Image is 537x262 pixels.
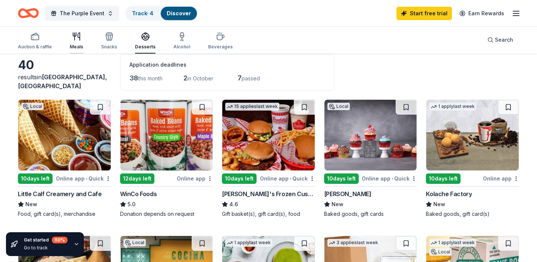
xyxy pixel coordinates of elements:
[455,7,509,20] a: Earn Rewards
[125,6,198,21] button: Track· 4Discover
[173,29,190,54] button: Alcohol
[225,103,279,111] div: 15 applies last week
[242,75,260,82] span: passed
[222,100,315,170] img: Image for Freddy's Frozen Custard & Steakburgers
[362,174,417,183] div: Online app Quick
[222,189,315,198] div: [PERSON_NAME]'s Frozen Custard & Steakburgers
[225,239,272,247] div: 1 apply last week
[120,173,154,184] div: 12 days left
[45,6,119,21] button: The Purple Event
[129,74,138,82] span: 38
[18,58,111,73] div: 40
[229,200,238,209] span: 4.6
[86,176,87,182] span: •
[396,7,452,20] a: Start free trial
[129,60,325,69] div: Application deadlines
[208,44,233,50] div: Beverages
[173,44,190,50] div: Alcohol
[18,29,52,54] button: Auction & raffle
[101,29,117,54] button: Snacks
[132,10,153,16] a: Track· 4
[208,29,233,54] button: Beverages
[52,237,67,243] div: 60 %
[128,200,135,209] span: 5.0
[123,239,146,246] div: Local
[177,174,213,183] div: Online app
[187,75,213,82] span: in October
[18,73,111,90] div: results
[426,173,461,184] div: 10 days left
[222,99,315,218] a: Image for Freddy's Frozen Custard & Steakburgers15 applieslast week10days leftOnline app•Quick[PE...
[167,10,191,16] a: Discover
[426,99,519,218] a: Image for Kolache Factory1 applylast week10days leftOnline appKolache FactoryNewBaked goods, gift...
[18,99,111,218] a: Image for Little Calf Creamery and CafeLocal10days leftOnline app•QuickLittle Calf Creamery and C...
[324,210,417,218] div: Baked goods, gift cards
[120,100,213,170] img: Image for WinCo Foods
[429,103,476,111] div: 1 apply last week
[25,200,37,209] span: New
[324,99,417,218] a: Image for Nadia CakesLocal10days leftOnline app•Quick[PERSON_NAME]NewBaked goods, gift cards
[324,173,359,184] div: 10 days left
[324,189,371,198] div: [PERSON_NAME]
[18,4,39,22] a: Home
[327,103,350,110] div: Local
[426,100,519,170] img: Image for Kolache Factory
[481,32,519,47] button: Search
[60,9,104,18] span: The Purple Event
[183,74,187,82] span: 2
[260,174,315,183] div: Online app Quick
[238,74,242,82] span: 7
[70,29,83,54] button: Meals
[222,210,315,218] div: Gift basket(s), gift card(s), food
[495,35,513,44] span: Search
[222,173,257,184] div: 10 days left
[138,75,163,82] span: this month
[290,176,291,182] span: •
[18,73,107,90] span: [GEOGRAPHIC_DATA], [GEOGRAPHIC_DATA]
[324,100,417,170] img: Image for Nadia Cakes
[327,239,380,247] div: 3 applies last week
[18,73,107,90] span: in
[101,44,117,50] div: Snacks
[135,29,156,54] button: Desserts
[56,174,111,183] div: Online app Quick
[332,200,343,209] span: New
[483,174,519,183] div: Online app
[21,103,44,110] div: Local
[18,100,111,170] img: Image for Little Calf Creamery and Cafe
[433,200,445,209] span: New
[120,210,213,218] div: Donation depends on request
[70,44,83,50] div: Meals
[135,44,156,50] div: Desserts
[426,210,519,218] div: Baked goods, gift card(s)
[120,189,157,198] div: WinCo Foods
[24,245,67,251] div: Go to track
[18,210,111,218] div: Food, gift card(s), merchandise
[18,173,53,184] div: 10 days left
[429,239,476,247] div: 1 apply last week
[18,44,52,50] div: Auction & raffle
[24,237,67,243] div: Get started
[426,189,472,198] div: Kolache Factory
[392,176,393,182] span: •
[120,99,213,218] a: Image for WinCo Foods12days leftOnline appWinCo Foods5.0Donation depends on request
[429,248,452,256] div: Local
[18,189,101,198] div: Little Calf Creamery and Cafe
